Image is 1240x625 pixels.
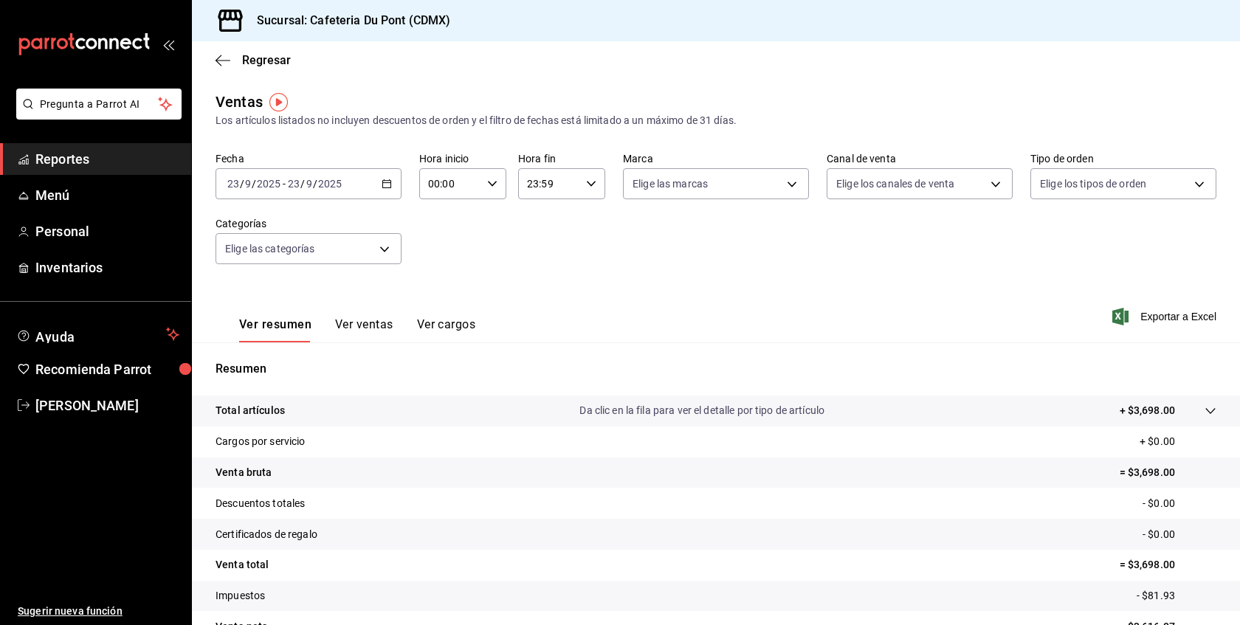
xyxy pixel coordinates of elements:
[40,97,159,112] span: Pregunta a Parrot AI
[1120,403,1175,418] p: + $3,698.00
[317,178,342,190] input: ----
[216,360,1216,378] p: Resumen
[417,317,476,342] button: Ver cargos
[242,53,291,67] span: Regresar
[1115,308,1216,325] button: Exportar a Excel
[16,89,182,120] button: Pregunta a Parrot AI
[216,434,306,449] p: Cargos por servicio
[579,403,824,418] p: Da clic en la fila para ver el detalle por tipo de artículo
[216,91,263,113] div: Ventas
[35,359,179,379] span: Recomienda Parrot
[306,178,313,190] input: --
[216,218,402,229] label: Categorías
[35,185,179,205] span: Menú
[216,403,285,418] p: Total artículos
[244,178,252,190] input: --
[335,317,393,342] button: Ver ventas
[216,465,272,480] p: Venta bruta
[245,12,450,30] h3: Sucursal: Cafeteria Du Pont (CDMX)
[1030,153,1216,164] label: Tipo de orden
[227,178,240,190] input: --
[313,178,317,190] span: /
[35,221,179,241] span: Personal
[216,527,317,542] p: Certificados de regalo
[35,325,160,343] span: Ayuda
[1120,465,1216,480] p: = $3,698.00
[252,178,256,190] span: /
[1120,557,1216,573] p: = $3,698.00
[1143,496,1216,511] p: - $0.00
[18,604,179,619] span: Sugerir nueva función
[35,149,179,169] span: Reportes
[518,153,605,164] label: Hora fin
[269,93,288,111] img: Tooltip marker
[10,107,182,122] a: Pregunta a Parrot AI
[225,241,315,256] span: Elige las categorías
[283,178,286,190] span: -
[300,178,305,190] span: /
[836,176,954,191] span: Elige los canales de venta
[240,178,244,190] span: /
[1040,176,1146,191] span: Elige los tipos de orden
[35,396,179,415] span: [PERSON_NAME]
[216,496,305,511] p: Descuentos totales
[1143,527,1216,542] p: - $0.00
[35,258,179,277] span: Inventarios
[287,178,300,190] input: --
[216,557,269,573] p: Venta total
[216,153,402,164] label: Fecha
[623,153,809,164] label: Marca
[239,317,311,342] button: Ver resumen
[1137,588,1216,604] p: - $81.93
[162,38,174,50] button: open_drawer_menu
[419,153,506,164] label: Hora inicio
[256,178,281,190] input: ----
[216,53,291,67] button: Regresar
[216,113,1216,128] div: Los artículos listados no incluyen descuentos de orden y el filtro de fechas está limitado a un m...
[633,176,708,191] span: Elige las marcas
[827,153,1013,164] label: Canal de venta
[1140,434,1216,449] p: + $0.00
[239,317,475,342] div: navigation tabs
[216,588,265,604] p: Impuestos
